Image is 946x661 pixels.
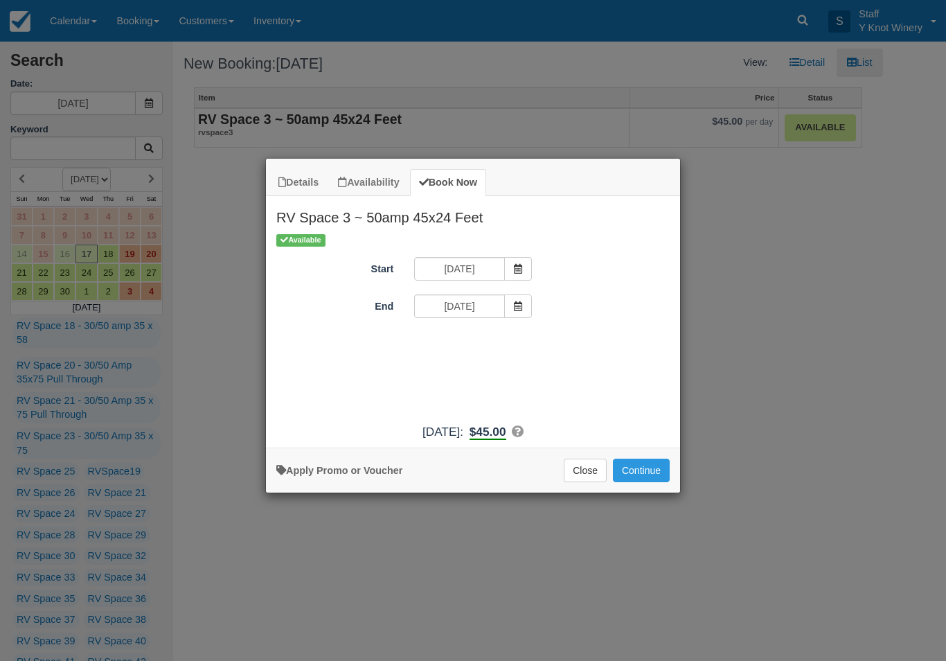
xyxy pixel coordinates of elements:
[266,196,680,441] div: Item Modal
[564,459,607,482] button: Close
[266,294,404,314] label: End
[329,169,408,196] a: Availability
[422,425,460,439] span: [DATE]
[276,465,402,476] a: Apply Voucher
[266,257,404,276] label: Start
[613,459,670,482] button: Add to Booking
[410,169,486,196] a: Book Now
[276,234,325,246] span: Available
[269,169,328,196] a: Details
[266,196,680,232] h2: RV Space 3 ~ 50amp 45x24 Feet
[470,425,506,440] b: $45.00
[266,423,680,441] div: :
